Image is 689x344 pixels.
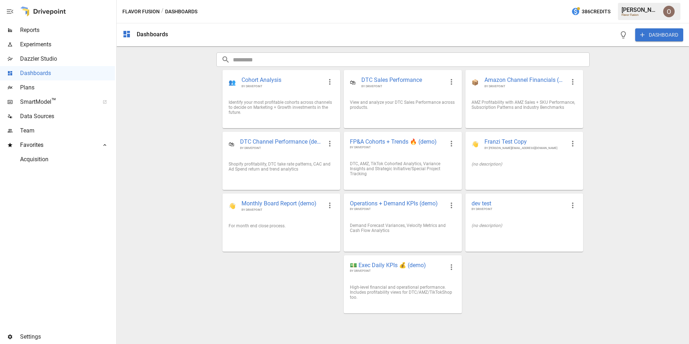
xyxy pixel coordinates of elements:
[51,97,56,106] span: ™
[20,155,115,164] span: Acquisition
[472,100,577,110] div: AMZ Profitability with AMZ Sales + SKU Performance, Subscription Patterns and Industry Benchmarks
[20,55,115,63] span: Dazzler Studio
[20,126,115,135] span: Team
[568,5,613,18] button: 386Credits
[350,223,455,233] div: Demand Forecast Variances, Velocity Metrics and Cash Flow Analytics
[350,161,455,176] div: DTC, AMZ, TikTok Cohorted Analytics, Variance Insights and Strategic Initiative/Special Project T...
[242,76,323,84] span: Cohort Analysis
[472,200,566,207] span: dev test
[472,207,566,211] span: BY DRIVEPOINT
[240,138,323,146] span: DTC Channel Performance (demo)
[663,6,675,17] img: Oleksii Flok
[242,208,323,212] span: BY DRIVEPOINT
[350,138,444,145] span: FP&A Cohorts + Trends 🔥 (demo)
[137,31,168,38] div: Dashboards
[659,1,679,22] button: Oleksii Flok
[350,100,455,110] div: View and analyze your DTC Sales Performance across products.
[350,261,444,269] span: 💵 Exec Daily KPIs 💰 (demo)
[240,146,323,150] span: BY DRIVEPOINT
[229,100,334,115] div: Identify your most profitable cohorts across channels to decide on Marketing + Growth investments...
[622,6,659,13] div: [PERSON_NAME]
[20,40,115,49] span: Experiments
[20,141,95,149] span: Favorites
[472,162,577,167] div: (no description)
[484,146,566,150] span: BY [PERSON_NAME][EMAIL_ADDRESS][DOMAIN_NAME]
[161,7,164,16] div: /
[229,203,236,209] div: 👋
[472,223,577,228] div: (no description)
[484,138,566,146] span: Franzi Test Copy
[484,84,566,88] span: BY DRIVEPOINT
[350,79,356,86] div: 🛍
[20,333,115,341] span: Settings
[472,141,479,148] div: 👋
[350,207,444,211] span: BY DRIVEPOINT
[229,162,334,172] div: Shopify profitability, DTC take rate patterns, CAC and Ad Spend return and trend analytics
[582,7,610,16] span: 386 Credits
[635,28,683,41] button: DASHBOARD
[472,79,479,86] div: 📦
[361,84,444,88] span: BY DRIVEPOINT
[229,141,234,148] div: 🛍
[122,7,160,16] button: Flavor Fusion
[20,98,95,106] span: SmartModel
[350,200,444,207] span: Operations + Demand KPIs (demo)
[622,13,659,17] div: Flavor Fusion
[242,200,323,208] span: Monthly Board Report (demo)
[350,269,444,273] span: BY DRIVEPOINT
[484,76,566,84] span: Amazon Channel Financials (demo)
[361,76,444,84] span: DTC Sales Performance
[20,26,115,34] span: Reports
[229,223,334,228] div: For month end close process.
[350,285,455,300] div: High-level financial and operational performance. Includes profitability views for DTC/AMZ/TikTok...
[242,84,323,88] span: BY DRIVEPOINT
[20,112,115,121] span: Data Sources
[229,79,236,86] div: 👥
[350,145,444,150] span: BY DRIVEPOINT
[20,83,115,92] span: Plans
[20,69,115,78] span: Dashboards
